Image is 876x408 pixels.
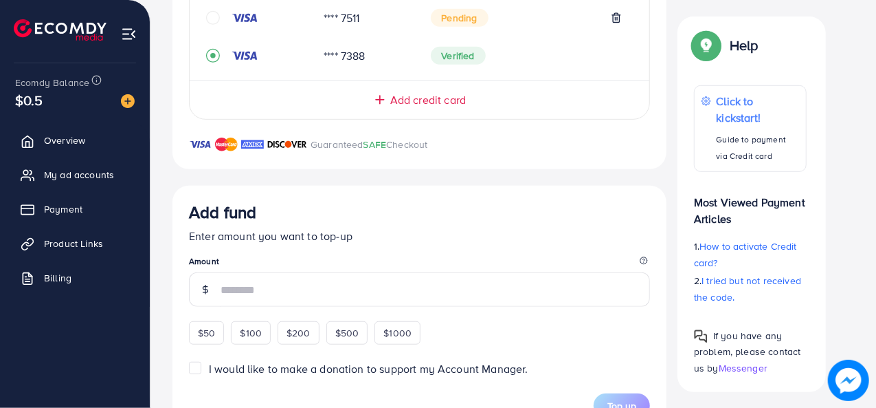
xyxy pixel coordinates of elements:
svg: record circle [206,49,220,63]
p: Guide to payment via Credit card [717,131,799,164]
img: brand [267,136,307,153]
span: Pending [431,9,488,27]
span: SAFE [363,138,387,151]
img: menu [121,26,137,42]
span: $1000 [383,326,412,340]
a: Billing [10,264,139,292]
p: Most Viewed Payment Articles [694,183,807,227]
p: Click to kickstart! [717,93,799,126]
span: Payment [44,202,82,216]
svg: circle [206,11,220,25]
img: brand [189,136,212,153]
span: $200 [287,326,311,340]
img: credit [231,50,258,61]
span: Billing [44,271,71,285]
span: Overview [44,133,85,147]
p: Help [730,37,759,54]
img: brand [215,136,238,153]
p: 2. [694,272,807,305]
a: My ad accounts [10,161,139,189]
h3: Add fund [189,202,256,222]
legend: Amount [189,255,650,272]
span: $0.5 [15,90,43,110]
img: Popup guide [694,330,708,343]
span: I tried but not received the code. [694,274,801,304]
span: Verified [431,47,486,65]
span: Add credit card [390,92,466,108]
span: Product Links [44,237,103,250]
img: logo [14,19,106,41]
span: How to activate Credit card? [694,239,797,270]
img: image [121,94,135,108]
p: Guaranteed Checkout [311,136,428,153]
img: image [828,360,869,401]
img: credit [231,12,258,23]
img: Popup guide [694,33,719,58]
a: Overview [10,127,139,154]
span: $500 [335,326,359,340]
p: Enter amount you want to top-up [189,228,650,244]
span: $100 [240,326,262,340]
span: $50 [198,326,215,340]
span: If you have any problem, please contact us by [694,329,801,374]
img: brand [241,136,264,153]
span: Ecomdy Balance [15,76,89,89]
span: Messenger [719,361,767,374]
a: Product Links [10,230,139,257]
a: Payment [10,195,139,223]
span: My ad accounts [44,168,114,182]
p: 1. [694,238,807,271]
span: I would like to make a donation to support my Account Manager. [209,361,528,376]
